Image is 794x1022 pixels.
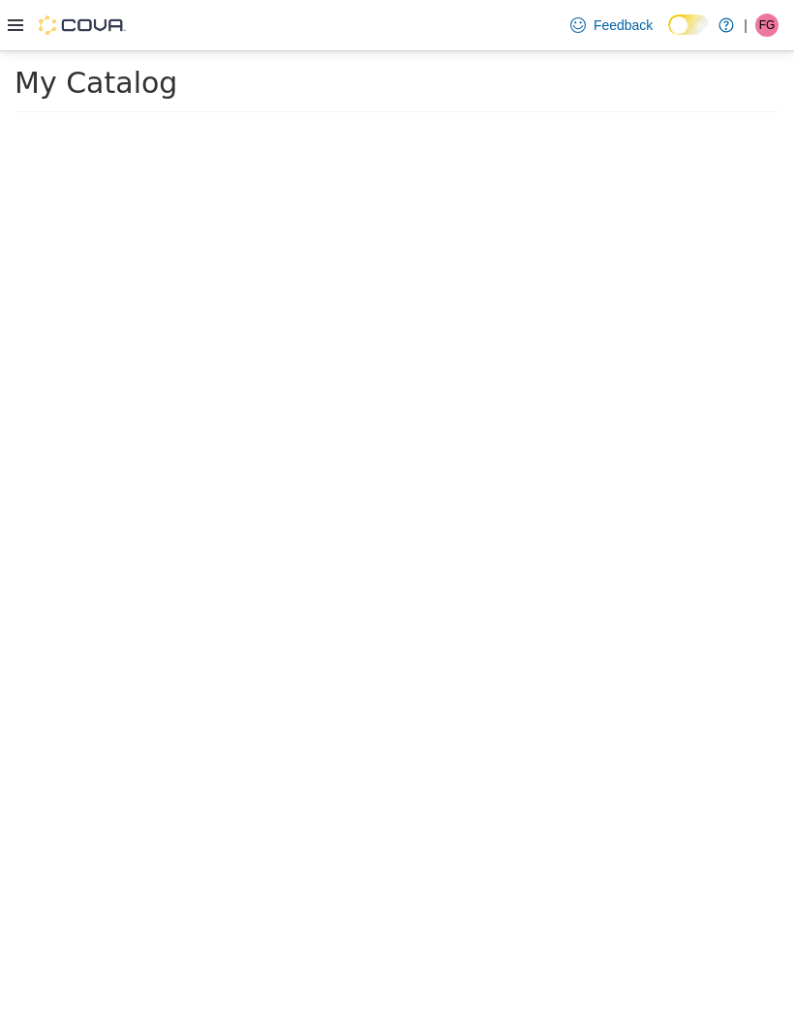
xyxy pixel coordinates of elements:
[755,14,779,37] div: faith gillis
[15,15,177,48] span: My Catalog
[39,15,126,35] img: Cova
[759,14,776,37] span: fg
[563,6,660,45] a: Feedback
[668,15,709,35] input: Dark Mode
[594,15,653,35] span: Feedback
[668,35,669,36] span: Dark Mode
[744,14,748,37] p: |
